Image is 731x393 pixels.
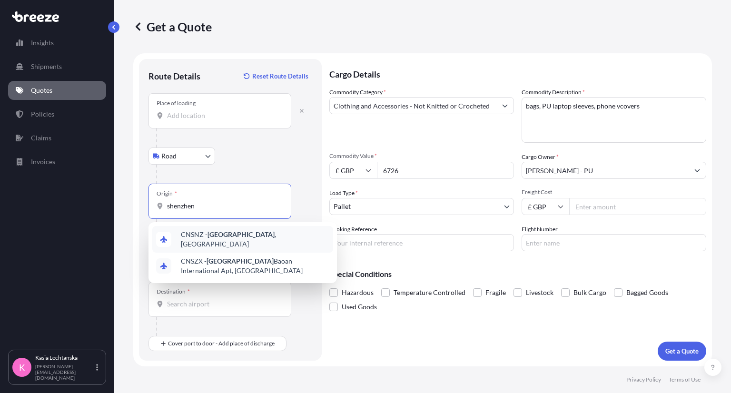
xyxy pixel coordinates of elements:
p: Get a Quote [133,19,212,34]
span: CNSNZ - , [GEOGRAPHIC_DATA] [181,230,329,249]
label: Commodity Category [329,88,386,97]
label: Booking Reference [329,225,377,234]
span: Fragile [485,285,506,300]
input: Place of loading [167,111,279,120]
p: Insights [31,38,54,48]
span: Hazardous [342,285,374,300]
p: Policies [31,109,54,119]
span: CNSZX - Baoan International Apt, [GEOGRAPHIC_DATA] [181,256,329,275]
p: Reset Route Details [252,71,308,81]
b: [GEOGRAPHIC_DATA] [207,257,274,265]
input: Your internal reference [329,234,514,251]
input: Enter amount [569,198,706,215]
input: Origin [167,201,279,211]
span: Cover port to door - Add place of discharge [168,339,275,348]
p: Claims [31,133,51,143]
input: Enter name [522,234,706,251]
div: Show suggestions [148,222,337,283]
p: Quotes [31,86,52,95]
label: Flight Number [522,225,558,234]
button: Show suggestions [689,162,706,179]
span: Livestock [526,285,553,300]
span: Temperature Controlled [394,285,465,300]
button: Select transport [148,147,215,165]
span: Bagged Goods [626,285,668,300]
p: Kasia Lechtanska [35,354,94,362]
p: [PERSON_NAME][EMAIL_ADDRESS][DOMAIN_NAME] [35,364,94,381]
input: Select a commodity type [330,97,496,114]
span: Freight Cost [522,188,706,196]
div: Place of loading [157,99,196,107]
div: Destination [157,288,190,295]
p: Cargo Details [329,59,706,88]
span: Pallet [334,202,351,211]
input: Type amount [377,162,514,179]
button: Show suggestions [496,97,514,114]
p: Route Details [148,70,200,82]
p: Get a Quote [665,346,699,356]
p: Special Conditions [329,270,706,278]
label: Cargo Owner [522,152,559,162]
span: K [19,363,25,372]
p: Privacy Policy [626,376,661,383]
b: [GEOGRAPHIC_DATA] [207,230,275,238]
p: Shipments [31,62,62,71]
span: Load Type [329,188,358,198]
span: Road [161,151,177,161]
div: Origin [157,190,177,197]
span: Used Goods [342,300,377,314]
label: Commodity Description [522,88,585,97]
div: Please select an origin [153,220,215,229]
p: Terms of Use [669,376,701,383]
span: Commodity Value [329,152,514,160]
p: Invoices [31,157,55,167]
input: Full name [522,162,689,179]
span: Bulk Cargo [573,285,606,300]
input: Destination [167,299,279,309]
